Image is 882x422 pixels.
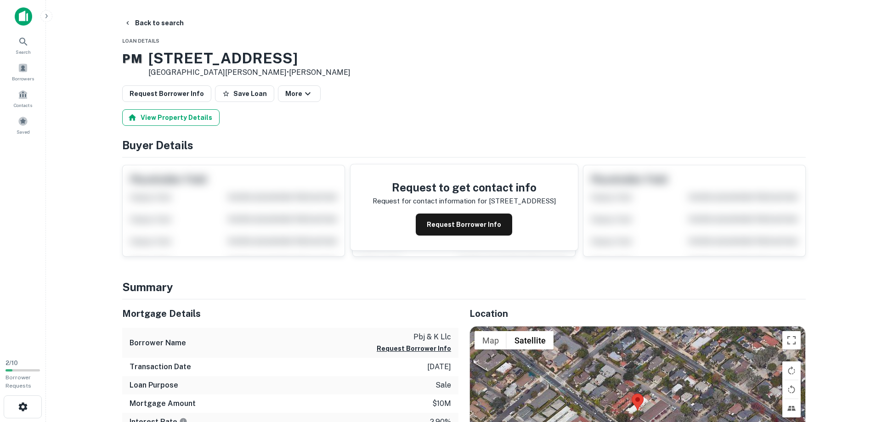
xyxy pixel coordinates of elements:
[122,109,220,126] button: View Property Details
[3,33,43,57] a: Search
[782,361,801,380] button: Rotate map clockwise
[836,349,882,393] iframe: Chat Widget
[15,7,32,26] img: capitalize-icon.png
[782,380,801,399] button: Rotate map counterclockwise
[130,398,196,409] h6: Mortgage Amount
[489,196,556,207] p: [STREET_ADDRESS]
[122,307,458,321] h5: Mortgage Details
[16,48,31,56] span: Search
[17,128,30,135] span: Saved
[6,360,18,366] span: 2 / 10
[130,338,186,349] h6: Borrower Name
[475,331,507,349] button: Show street map
[432,398,451,409] p: $10m
[289,68,351,77] a: [PERSON_NAME]
[278,85,321,102] button: More
[3,59,43,84] a: Borrowers
[373,196,487,207] p: Request for contact information for
[6,374,31,389] span: Borrower Requests
[12,75,34,82] span: Borrowers
[3,113,43,137] a: Saved
[435,380,451,391] p: sale
[122,85,211,102] button: Request Borrower Info
[148,50,351,67] h3: [STREET_ADDRESS]
[122,50,141,68] p: P M
[215,85,274,102] button: Save Loan
[782,399,801,417] button: Tilt map
[377,332,451,343] p: pbj & k llc
[782,331,801,349] button: Toggle fullscreen view
[14,101,32,109] span: Contacts
[130,380,178,391] h6: Loan Purpose
[377,343,451,354] button: Request Borrower Info
[469,307,806,321] h5: Location
[507,331,554,349] button: Show satellite imagery
[427,361,451,372] p: [DATE]
[122,279,806,295] h4: Summary
[148,67,351,78] p: [GEOGRAPHIC_DATA][PERSON_NAME] •
[122,38,159,44] span: Loan Details
[120,15,187,31] button: Back to search
[130,361,191,372] h6: Transaction Date
[416,214,512,236] button: Request Borrower Info
[3,86,43,111] a: Contacts
[373,179,556,196] h4: Request to get contact info
[122,137,806,153] h4: Buyer Details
